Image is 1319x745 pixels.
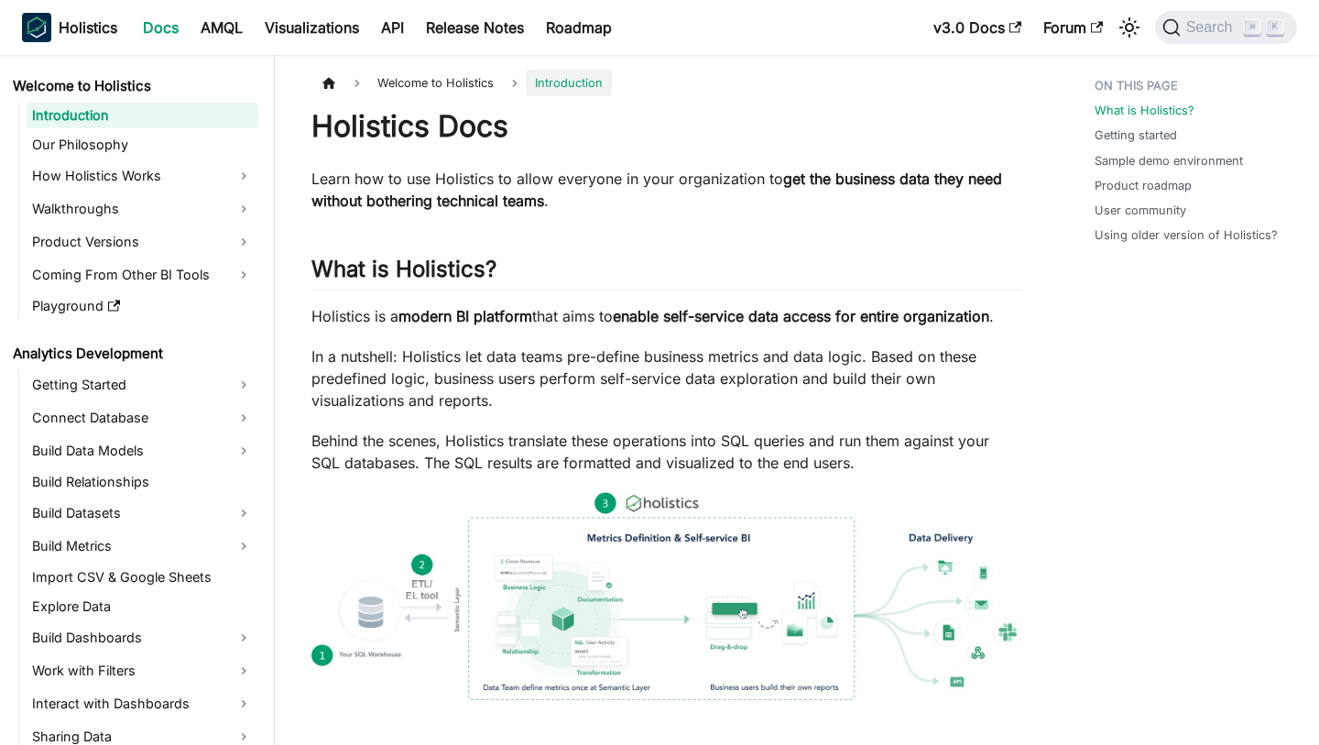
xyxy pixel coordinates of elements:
strong: modern BI platform [398,307,532,325]
a: Coming From Other BI Tools [27,260,258,290]
button: Switch between dark and light mode (currently light mode) [1115,13,1144,42]
a: Analytics Development [7,341,258,367]
a: Build Relationships [27,469,258,495]
p: Holistics is a that aims to . [311,305,1021,327]
a: Getting started [1095,126,1177,144]
h2: What is Holistics? [311,256,1021,290]
p: Behind the scenes, Holistics translate these operations into SQL queries and run them against you... [311,430,1021,474]
a: Release Notes [415,13,535,42]
a: AMQL [190,13,254,42]
p: In a nutshell: Holistics let data teams pre-define business metrics and data logic. Based on thes... [311,345,1021,411]
kbd: K [1266,19,1284,36]
strong: enable self-service data access for entire organization [613,307,989,325]
p: Learn how to use Holistics to allow everyone in your organization to . [311,168,1021,212]
a: Playground [27,293,258,319]
nav: Breadcrumbs [311,70,1021,96]
a: Visualizations [254,13,370,42]
a: Home page [311,70,346,96]
a: Docs [132,13,190,42]
a: Build Dashboards [27,623,258,652]
a: Build Datasets [27,498,258,528]
a: API [370,13,415,42]
b: Holistics [59,16,117,38]
h1: Holistics Docs [311,108,1021,145]
a: What is Holistics? [1095,102,1194,119]
kbd: ⌘ [1243,19,1261,36]
a: How Holistics Works [27,161,258,191]
a: Build Data Models [27,436,258,466]
a: Roadmap [535,13,623,42]
a: Build Metrics [27,531,258,561]
a: Import CSV & Google Sheets [27,564,258,590]
button: Search (Command+K) [1155,11,1297,44]
span: Introduction [526,70,612,96]
a: Walkthroughs [27,194,258,224]
a: Using older version of Holistics? [1095,226,1278,244]
a: Welcome to Holistics [7,73,258,99]
a: Work with Filters [27,656,258,685]
a: v3.0 Docs [922,13,1032,42]
a: Getting Started [27,370,258,400]
a: Interact with Dashboards [27,689,258,718]
img: Holistics [22,13,51,42]
a: User community [1095,202,1186,219]
img: How Holistics fits in your Data Stack [311,492,1021,700]
a: Explore Data [27,594,258,619]
a: Connect Database [27,403,258,433]
a: Introduction [27,103,258,128]
a: Our Philosophy [27,132,258,158]
a: HolisticsHolistics [22,13,117,42]
a: Product roadmap [1095,177,1192,194]
span: Search [1181,19,1244,36]
a: Product Versions [27,227,258,257]
span: Welcome to Holistics [368,70,503,96]
a: Forum [1032,13,1114,42]
a: Sample demo environment [1095,152,1243,170]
